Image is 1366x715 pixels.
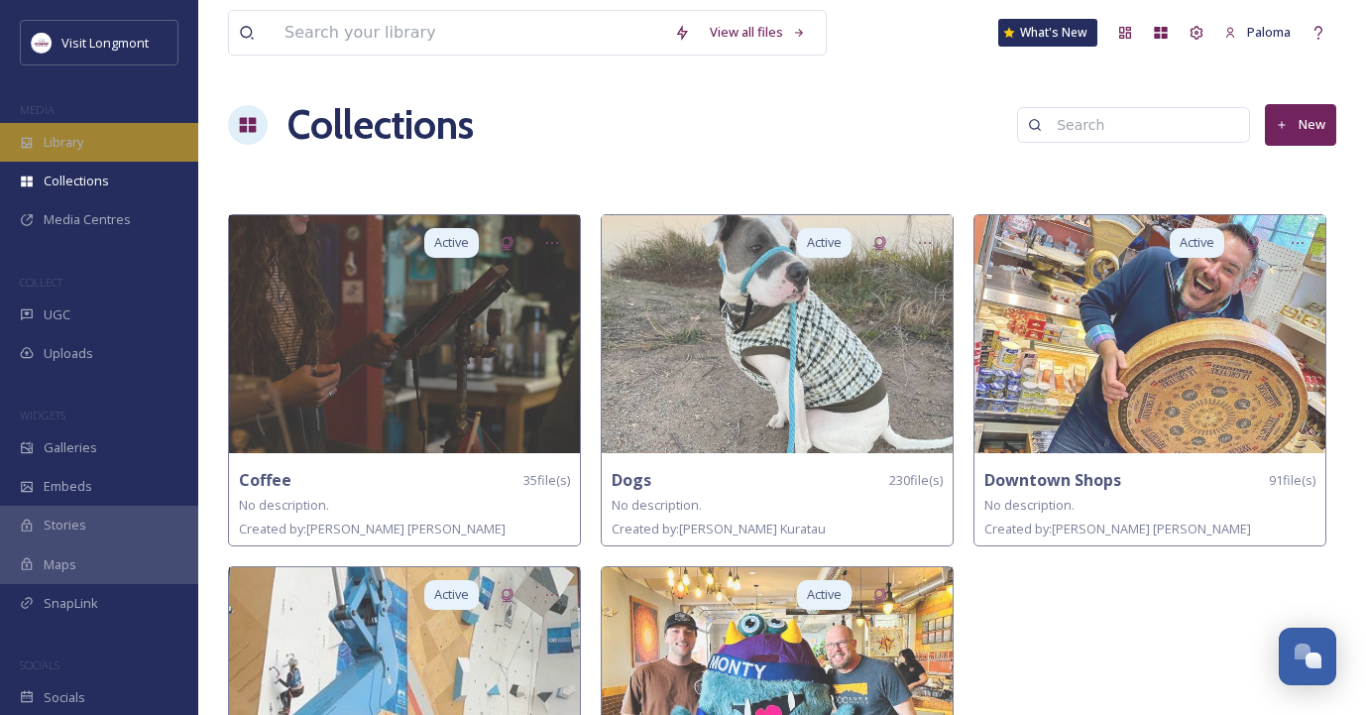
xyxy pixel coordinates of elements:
a: Collections [287,95,474,155]
span: MEDIA [20,102,55,117]
span: SOCIALS [20,657,59,672]
span: Media Centres [44,210,131,229]
img: 380cd3ab-40c4-4aad-b3a4-863b6f2ca8da.jpg [229,215,580,453]
span: Stories [44,516,86,535]
input: Search your library [275,11,664,55]
span: Galleries [44,438,97,457]
span: Active [1180,233,1214,252]
img: 0f95cc7c-e7c4-4d5a-bb13-ad5bb98fa70b.jpg [602,215,953,453]
span: COLLECT [20,275,62,290]
span: Active [434,585,469,604]
span: Uploads [44,344,93,363]
button: Open Chat [1279,628,1336,685]
span: Socials [44,688,85,707]
span: Active [434,233,469,252]
span: No description. [239,496,329,514]
span: Created by: [PERSON_NAME] [PERSON_NAME] [239,520,506,537]
span: Embeds [44,477,92,496]
span: Active [807,233,842,252]
a: Paloma [1214,13,1301,52]
span: 230 file(s) [889,471,943,490]
span: Paloma [1247,23,1291,41]
span: SnapLink [44,594,98,613]
span: Active [807,585,842,604]
span: UGC [44,305,70,324]
button: New [1265,104,1336,145]
span: WIDGETS [20,408,65,422]
a: View all files [700,13,816,52]
img: longmont.jpg [32,33,52,53]
strong: Dogs [612,469,651,491]
img: 0fd0a65c-b67c-41cb-8a4e-b17fb6385a38.jpg [974,215,1325,453]
span: Created by: [PERSON_NAME] [PERSON_NAME] [984,520,1251,537]
span: Visit Longmont [61,34,149,52]
input: Search [1047,105,1239,145]
span: 35 file(s) [523,471,570,490]
span: 91 file(s) [1269,471,1315,490]
span: Library [44,133,83,152]
a: What's New [998,19,1097,47]
span: No description. [984,496,1075,514]
span: Created by: [PERSON_NAME] Kuratau [612,520,826,537]
strong: Coffee [239,469,291,491]
span: Collections [44,172,109,190]
span: No description. [612,496,702,514]
strong: Downtown Shops [984,469,1121,491]
span: Maps [44,555,76,574]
